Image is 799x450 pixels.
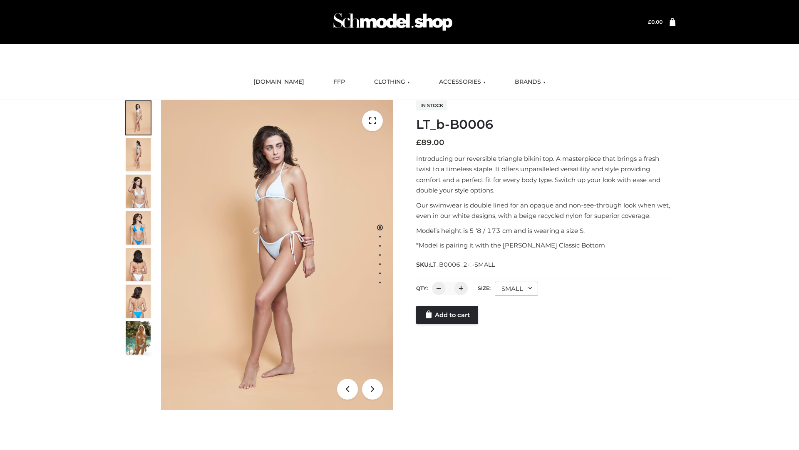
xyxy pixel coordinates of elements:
p: Model’s height is 5 ‘8 / 173 cm and is wearing a size S. [416,225,675,236]
bdi: 89.00 [416,138,444,147]
img: ArielClassicBikiniTop_CloudNine_AzureSky_OW114ECO_3-scaled.jpg [126,175,151,208]
img: ArielClassicBikiniTop_CloudNine_AzureSky_OW114ECO_1-scaled.jpg [126,101,151,135]
a: BRANDS [509,73,552,91]
bdi: 0.00 [648,19,663,25]
img: ArielClassicBikiniTop_CloudNine_AzureSky_OW114ECO_4-scaled.jpg [126,211,151,245]
img: ArielClassicBikiniTop_CloudNine_AzureSky_OW114ECO_1 [161,100,393,410]
img: ArielClassicBikiniTop_CloudNine_AzureSky_OW114ECO_8-scaled.jpg [126,285,151,318]
div: SMALL [495,282,538,296]
a: FFP [327,73,351,91]
img: Schmodel Admin 964 [330,5,455,38]
h1: LT_b-B0006 [416,117,675,132]
a: Add to cart [416,306,478,324]
a: £0.00 [648,19,663,25]
label: Size: [478,285,491,291]
span: In stock [416,100,447,110]
label: QTY: [416,285,428,291]
img: Arieltop_CloudNine_AzureSky2.jpg [126,321,151,355]
span: £ [648,19,651,25]
img: ArielClassicBikiniTop_CloudNine_AzureSky_OW114ECO_2-scaled.jpg [126,138,151,171]
a: ACCESSORIES [433,73,492,91]
span: SKU: [416,260,496,270]
p: *Model is pairing it with the [PERSON_NAME] Classic Bottom [416,240,675,251]
img: ArielClassicBikiniTop_CloudNine_AzureSky_OW114ECO_7-scaled.jpg [126,248,151,281]
p: Our swimwear is double lined for an opaque and non-see-through look when wet, even in our white d... [416,200,675,221]
a: CLOTHING [368,73,416,91]
a: [DOMAIN_NAME] [247,73,310,91]
span: £ [416,138,421,147]
span: LT_B0006_2-_-SMALL [430,261,495,268]
p: Introducing our reversible triangle bikini top. A masterpiece that brings a fresh twist to a time... [416,153,675,196]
